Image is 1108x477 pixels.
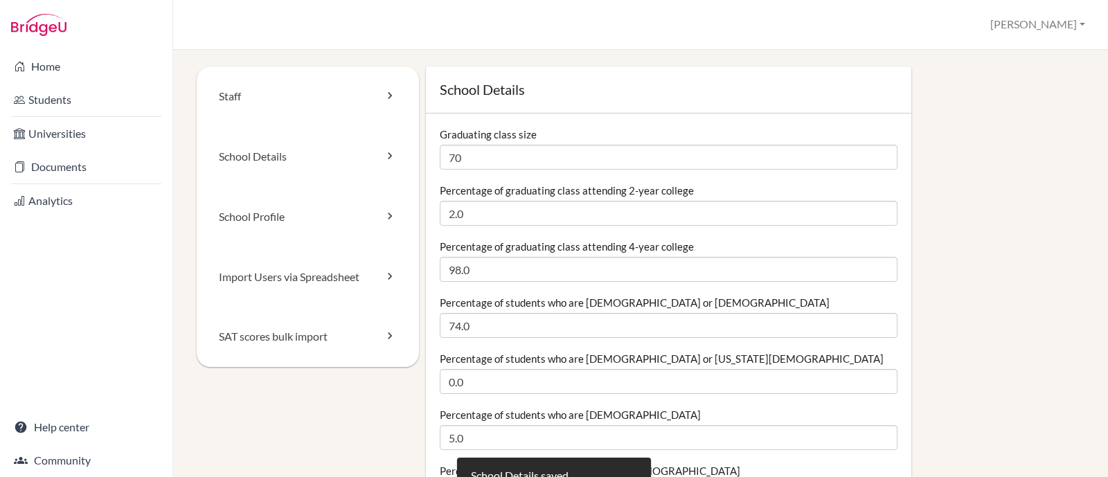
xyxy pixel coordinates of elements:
[3,447,170,474] a: Community
[197,66,419,127] a: Staff
[3,53,170,80] a: Home
[440,127,537,141] label: Graduating class size
[197,127,419,187] a: School Details
[3,86,170,114] a: Students
[440,296,830,309] label: Percentage of students who are [DEMOGRAPHIC_DATA] or [DEMOGRAPHIC_DATA]
[3,120,170,147] a: Universities
[440,240,694,253] label: Percentage of graduating class attending 4-year college
[197,187,419,247] a: School Profile
[197,307,419,367] a: SAT scores bulk import
[440,80,897,99] h1: School Details
[440,408,701,422] label: Percentage of students who are [DEMOGRAPHIC_DATA]
[984,12,1091,37] button: [PERSON_NAME]
[3,153,170,181] a: Documents
[197,247,419,307] a: Import Users via Spreadsheet
[440,183,694,197] label: Percentage of graduating class attending 2-year college
[3,413,170,441] a: Help center
[3,187,170,215] a: Analytics
[11,14,66,36] img: Bridge-U
[440,352,884,366] label: Percentage of students who are [DEMOGRAPHIC_DATA] or [US_STATE][DEMOGRAPHIC_DATA]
